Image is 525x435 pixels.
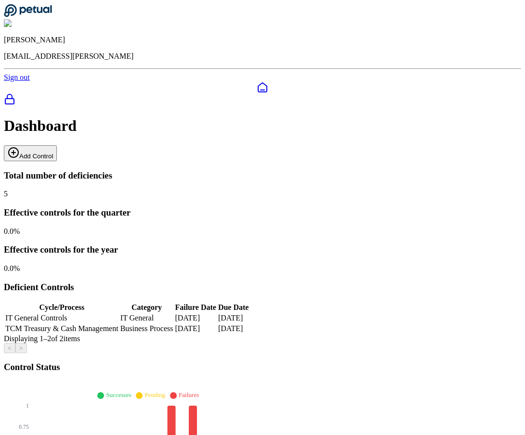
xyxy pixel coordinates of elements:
[26,402,29,409] tspan: 1
[4,343,15,353] button: <
[174,324,216,333] td: [DATE]
[5,324,119,333] td: TCM Treasury & Cash Management
[4,244,521,255] h3: Effective controls for the year
[4,190,8,198] span: 5
[4,93,521,107] a: SOC
[4,264,20,272] span: 0.0 %
[120,313,174,323] td: IT General
[5,313,119,323] td: IT General Controls
[4,362,521,372] h3: Control Status
[4,227,20,235] span: 0.0 %
[4,36,521,44] p: [PERSON_NAME]
[4,19,69,28] img: Shekhar Khedekar
[4,145,57,161] button: Add Control
[218,303,249,312] th: Due Date
[218,313,249,323] td: [DATE]
[174,313,216,323] td: [DATE]
[4,11,52,19] a: Go to Dashboard
[4,334,80,343] span: Displaying 1– 2 of 2 items
[144,391,165,398] span: Pending
[15,343,27,353] button: >
[19,423,29,430] tspan: 0.75
[4,170,521,181] h3: Total number of deficiencies
[218,324,249,333] td: [DATE]
[120,324,174,333] td: Business Process
[174,303,216,312] th: Failure Date
[4,282,521,293] h3: Deficient Controls
[179,391,199,398] span: Failures
[4,52,521,61] p: [EMAIL_ADDRESS][PERSON_NAME]
[120,303,174,312] th: Category
[4,73,30,81] a: Sign out
[4,117,521,135] h1: Dashboard
[4,82,521,93] a: Dashboard
[5,303,119,312] th: Cycle/Process
[4,207,521,218] h3: Effective controls for the quarter
[106,391,131,398] span: Successes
